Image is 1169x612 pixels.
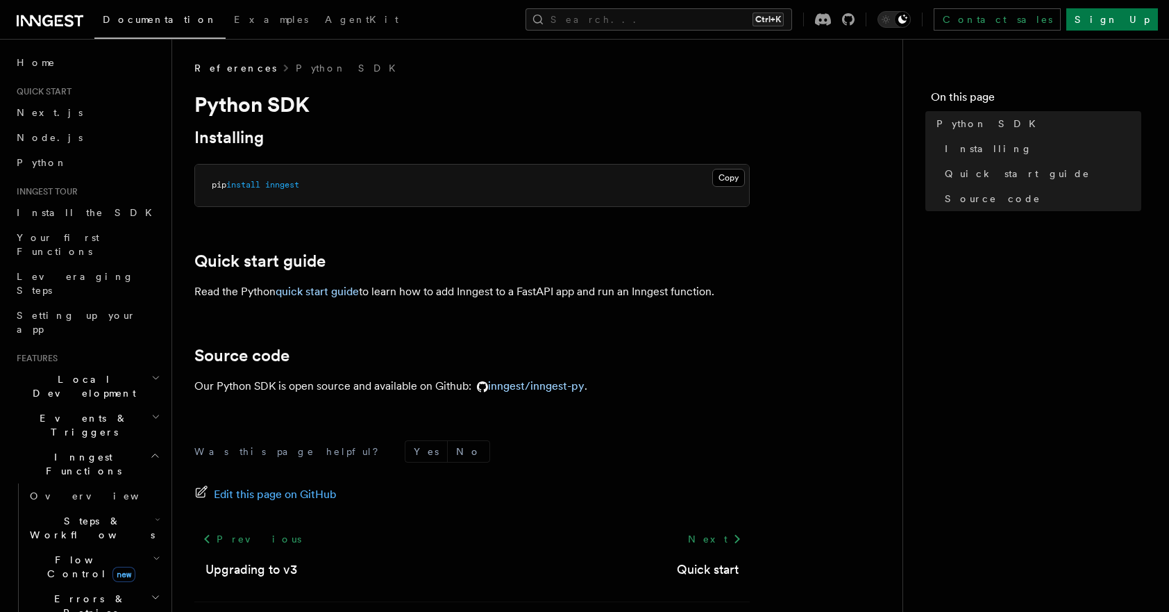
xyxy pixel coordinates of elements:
[317,4,407,38] a: AgentKit
[945,192,1041,206] span: Source code
[931,89,1141,111] h4: On this page
[17,157,67,168] span: Python
[877,11,911,28] button: Toggle dark mode
[24,483,163,508] a: Overview
[212,180,226,190] span: pip
[214,485,337,504] span: Edit this page on GitHub
[448,441,489,462] button: No
[11,50,163,75] a: Home
[752,13,784,26] kbd: Ctrl+K
[11,353,58,364] span: Features
[17,271,134,296] span: Leveraging Steps
[17,232,99,257] span: Your first Functions
[11,406,163,445] button: Events & Triggers
[680,527,750,552] a: Next
[939,186,1141,211] a: Source code
[194,527,309,552] a: Previous
[24,508,163,547] button: Steps & Workflows
[17,56,56,69] span: Home
[194,377,750,396] p: Our Python SDK is open source and available on Github: .
[325,14,398,25] span: AgentKit
[194,61,276,75] span: References
[194,346,289,365] a: Source code
[24,553,153,581] span: Flow Control
[939,161,1141,186] a: Quick start guide
[11,200,163,225] a: Install the SDK
[934,8,1061,31] a: Contact sales
[17,310,136,335] span: Setting up your app
[677,560,739,579] a: Quick start
[17,107,83,118] span: Next.js
[1066,8,1158,31] a: Sign Up
[936,117,1044,131] span: Python SDK
[194,92,750,117] h1: Python SDK
[712,169,745,187] button: Copy
[194,128,264,147] a: Installing
[11,367,163,406] button: Local Development
[11,264,163,303] a: Leveraging Steps
[17,207,160,218] span: Install the SDK
[265,180,299,190] span: inngest
[24,514,155,542] span: Steps & Workflows
[945,167,1090,181] span: Quick start guide
[30,490,173,502] span: Overview
[945,142,1032,156] span: Installing
[24,547,163,586] button: Flow Controlnew
[276,285,359,298] a: quick start guide
[11,445,163,483] button: Inngest Functions
[11,450,150,478] span: Inngest Functions
[194,251,326,271] a: Quick start guide
[194,445,388,458] p: Was this page helpful?
[226,4,317,38] a: Examples
[103,14,217,25] span: Documentation
[11,411,151,439] span: Events & Triggers
[11,150,163,175] a: Python
[194,282,750,301] p: Read the Python to learn how to add Inngest to a FastAPI app and run an Inngest function.
[205,560,297,579] a: Upgrading to v3
[471,379,584,392] a: inngest/inngest-py
[226,180,260,190] span: install
[11,303,163,342] a: Setting up your app
[296,61,404,75] a: Python SDK
[234,14,308,25] span: Examples
[931,111,1141,136] a: Python SDK
[11,125,163,150] a: Node.js
[11,225,163,264] a: Your first Functions
[11,186,78,197] span: Inngest tour
[112,567,135,582] span: new
[94,4,226,39] a: Documentation
[11,100,163,125] a: Next.js
[939,136,1141,161] a: Installing
[405,441,447,462] button: Yes
[11,86,72,97] span: Quick start
[194,485,337,504] a: Edit this page on GitHub
[17,132,83,143] span: Node.js
[11,372,151,400] span: Local Development
[525,8,792,31] button: Search...Ctrl+K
